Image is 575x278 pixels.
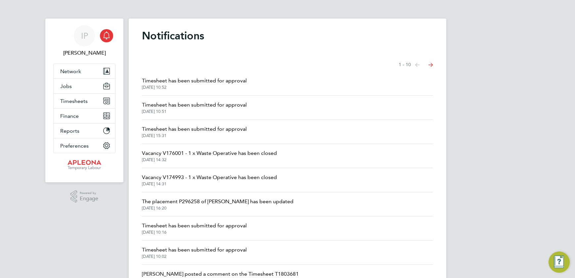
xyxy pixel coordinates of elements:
[53,25,115,57] a: IP[PERSON_NAME]
[142,198,293,211] a: The placement P296258 of [PERSON_NAME] has been updated[DATE] 16:20
[142,101,247,109] span: Timesheet has been submitted for approval
[142,149,277,162] a: Vacancy V176001 - 1 x Waste Operative has been closed[DATE] 14:32
[142,125,247,138] a: Timesheet has been submitted for approval[DATE] 15:31
[81,31,88,40] span: IP
[142,125,247,133] span: Timesheet has been submitted for approval
[142,246,247,254] span: Timesheet has been submitted for approval
[142,254,247,259] span: [DATE] 10:02
[60,83,72,89] span: Jobs
[142,77,247,90] a: Timesheet has been submitted for approval[DATE] 10:52
[53,49,115,57] span: Inga Padrieziene
[142,246,247,259] a: Timesheet has been submitted for approval[DATE] 10:02
[54,109,115,123] button: Finance
[80,190,98,196] span: Powered by
[60,68,81,74] span: Network
[142,270,299,278] span: [PERSON_NAME] posted a comment on the Timesheet T1803681
[60,128,79,134] span: Reports
[142,222,247,230] span: Timesheet has been submitted for approval
[142,173,277,187] a: Vacancy V174993 - 1 x Waste Operative has been closed[DATE] 14:31
[142,77,247,85] span: Timesheet has been submitted for approval
[142,198,293,206] span: The placement P296258 of [PERSON_NAME] has been updated
[60,143,89,149] span: Preferences
[142,222,247,235] a: Timesheet has been submitted for approval[DATE] 10:16
[142,149,277,157] span: Vacancy V176001 - 1 x Waste Operative has been closed
[45,19,123,182] nav: Main navigation
[54,79,115,93] button: Jobs
[67,160,101,170] img: apleona-logo-retina.png
[142,109,247,114] span: [DATE] 10:51
[54,123,115,138] button: Reports
[142,173,277,181] span: Vacancy V174993 - 1 x Waste Operative has been closed
[142,181,277,187] span: [DATE] 14:31
[54,64,115,78] button: Network
[60,113,79,119] span: Finance
[399,58,433,71] nav: Select page of notifications list
[54,138,115,153] button: Preferences
[142,206,293,211] span: [DATE] 16:20
[399,62,411,68] span: 1 - 10
[54,94,115,108] button: Timesheets
[142,85,247,90] span: [DATE] 10:52
[549,252,570,273] button: Engage Resource Center
[142,157,277,162] span: [DATE] 14:32
[142,230,247,235] span: [DATE] 10:16
[70,190,99,203] a: Powered byEngage
[60,98,88,104] span: Timesheets
[142,101,247,114] a: Timesheet has been submitted for approval[DATE] 10:51
[142,133,247,138] span: [DATE] 15:31
[80,196,98,202] span: Engage
[53,160,115,170] a: Go to home page
[142,29,433,42] h1: Notifications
